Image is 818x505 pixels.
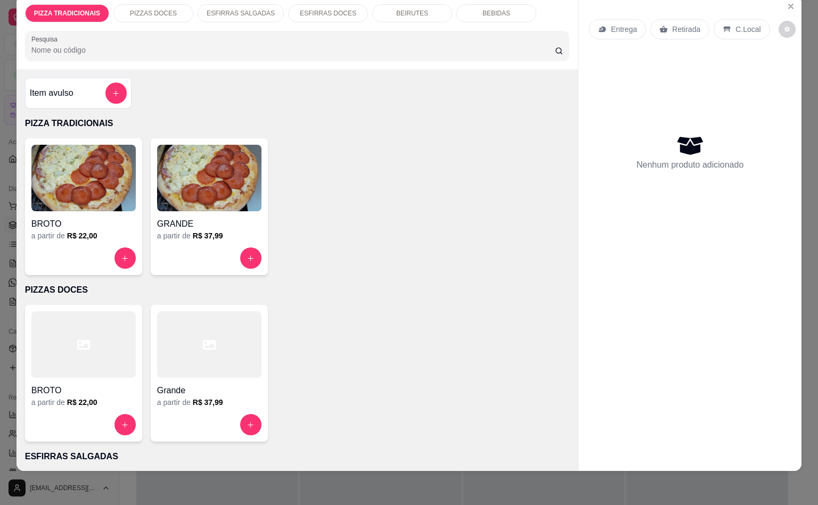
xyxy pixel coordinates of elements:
p: ESFIRRAS SALGADAS [207,9,275,18]
h4: Item avulso [30,87,73,100]
button: increase-product-quantity [114,247,136,269]
h6: R$ 22,00 [67,397,97,408]
h6: R$ 22,00 [67,230,97,241]
p: Nenhum produto adicionado [636,159,743,171]
p: BEBIDAS [482,9,510,18]
p: Retirada [672,24,700,35]
div: a partir de [157,397,261,408]
div: a partir de [31,230,136,241]
h6: R$ 37,99 [193,397,223,408]
label: Pesquisa [31,35,61,44]
h4: BROTO [31,384,136,397]
button: increase-product-quantity [240,414,261,435]
p: BEIRUTES [396,9,428,18]
div: a partir de [157,230,261,241]
h6: R$ 37,99 [193,230,223,241]
h4: GRANDE [157,218,261,230]
div: a partir de [31,397,136,408]
button: increase-product-quantity [114,414,136,435]
p: PIZZAS DOCES [130,9,177,18]
p: PIZZAS DOCES [25,284,570,296]
p: PIZZA TRADICIONAIS [25,117,570,130]
button: increase-product-quantity [240,247,261,269]
p: C.Local [735,24,760,35]
h4: Grande [157,384,261,397]
p: ESFIRRAS DOCES [300,9,356,18]
p: Entrega [611,24,637,35]
button: decrease-product-quantity [779,21,796,38]
button: add-separate-item [105,82,127,104]
img: product-image [157,145,261,211]
img: product-image [31,145,136,211]
p: ESFIRRAS SALGADAS [25,450,570,463]
input: Pesquisa [31,45,555,55]
h4: BROTO [31,218,136,230]
p: PIZZA TRADICIONAIS [34,9,100,18]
